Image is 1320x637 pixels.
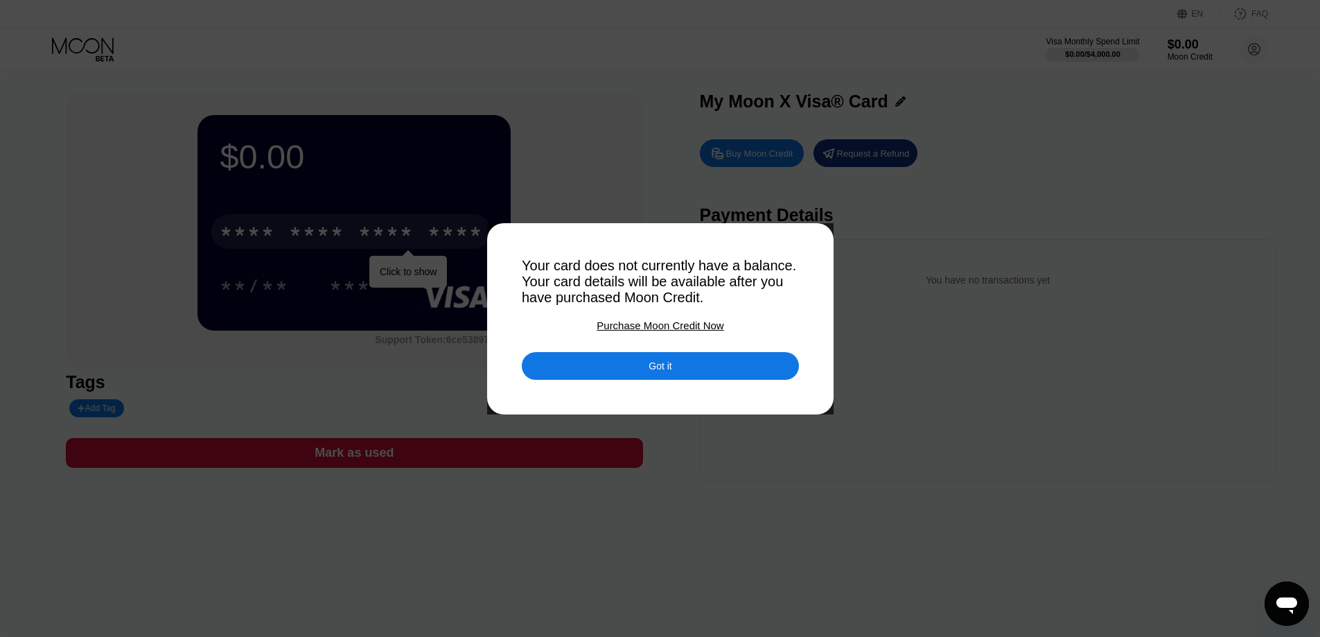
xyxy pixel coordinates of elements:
[649,360,671,372] div: Got it
[522,352,799,380] div: Got it
[522,258,799,306] div: Your card does not currently have a balance. Your card details will be available after you have p...
[597,320,723,331] div: Purchase Moon Credit Now
[1265,582,1309,626] iframe: Button to launch messaging window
